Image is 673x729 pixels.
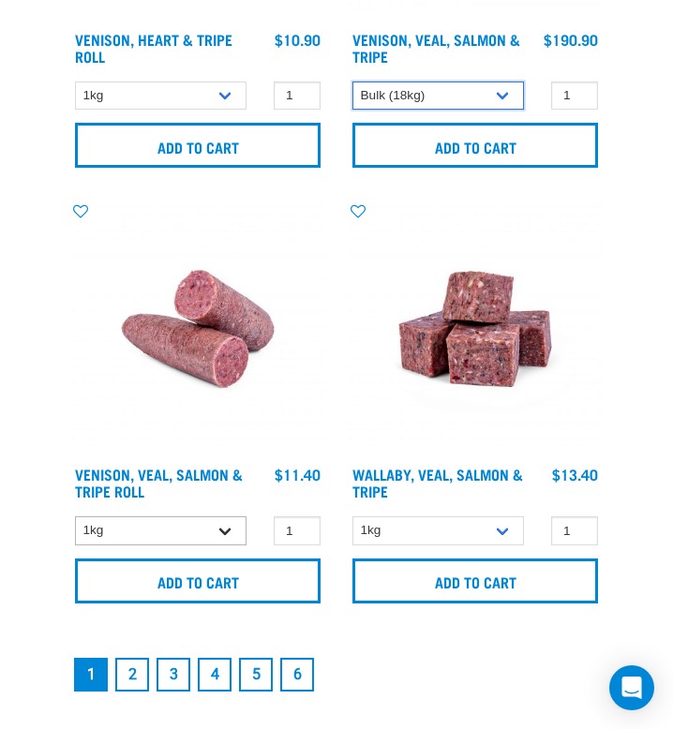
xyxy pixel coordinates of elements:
input: 1 [274,516,321,545]
input: Add to cart [75,558,321,603]
a: Venison, Veal, Salmon & Tripe Roll [75,469,243,495]
a: Page 1 [74,658,108,692]
div: Open Intercom Messenger [609,665,654,710]
input: Add to cart [352,123,598,168]
div: $13.40 [552,466,598,483]
a: Venison, Veal, Salmon & Tripe [352,35,520,60]
img: Venison Veal Salmon Tripe 1651 [70,201,325,456]
input: 1 [274,82,321,111]
a: Wallaby, Veal, Salmon & Tripe [352,469,523,495]
img: Wallaby Veal Salmon Tripe 1642 [348,201,603,456]
input: Add to cart [352,558,598,603]
div: $11.40 [275,466,321,483]
input: 1 [551,516,598,545]
div: $190.90 [544,31,598,48]
a: Goto page 4 [198,658,232,692]
a: Goto page 6 [280,658,314,692]
div: $10.90 [275,31,321,48]
a: Goto page 3 [157,658,190,692]
a: Venison, Heart & Tripe Roll [75,35,232,60]
a: Goto page 2 [115,658,149,692]
a: Goto page 5 [239,658,273,692]
input: Add to cart [75,123,321,168]
nav: pagination [70,654,603,695]
input: 1 [551,82,598,111]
